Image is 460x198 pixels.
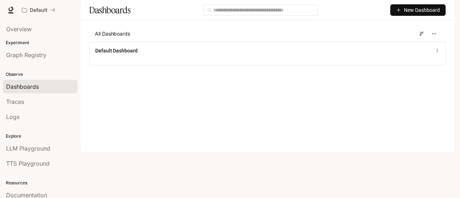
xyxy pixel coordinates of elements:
[404,6,440,14] span: New Dashboard
[95,30,130,37] span: All Dashboards
[95,47,138,54] a: Default Dashboard
[19,3,59,17] button: All workspaces
[30,7,47,13] p: Default
[390,4,446,16] button: New Dashboard
[89,3,130,17] h1: Dashboards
